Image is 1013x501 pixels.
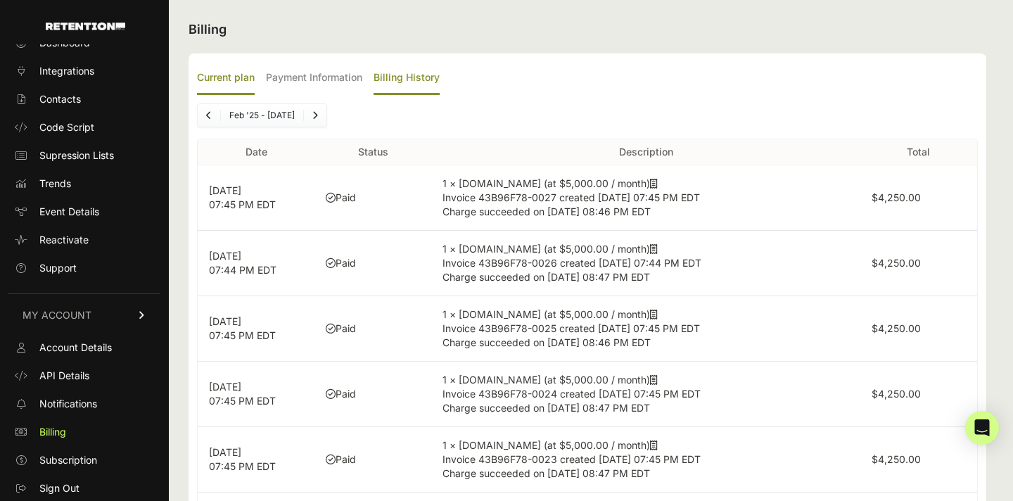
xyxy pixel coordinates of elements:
[209,380,303,408] p: [DATE] 07:45 PM EDT
[314,165,431,231] td: Paid
[442,322,700,334] span: Invoice 43B96F78-0025 created [DATE] 07:45 PM EDT
[374,62,440,95] label: Billing History
[8,477,160,500] a: Sign Out
[8,257,160,279] a: Support
[872,322,921,334] label: $4,250.00
[39,92,81,106] span: Contacts
[314,139,431,165] th: Status
[431,165,860,231] td: 1 × [DOMAIN_NAME] (at $5,000.00 / month)
[8,421,160,443] a: Billing
[431,231,860,296] td: 1 × [DOMAIN_NAME] (at $5,000.00 / month)
[209,249,303,277] p: [DATE] 07:44 PM EDT
[8,201,160,223] a: Event Details
[39,481,79,495] span: Sign Out
[8,60,160,82] a: Integrations
[189,20,986,39] h2: Billing
[39,233,89,247] span: Reactivate
[39,453,97,467] span: Subscription
[442,271,650,283] span: Charge succeeded on [DATE] 08:47 PM EDT
[198,104,220,127] a: Previous
[39,148,114,163] span: Supression Lists
[872,453,921,465] label: $4,250.00
[8,172,160,195] a: Trends
[965,411,999,445] div: Open Intercom Messenger
[8,336,160,359] a: Account Details
[39,64,94,78] span: Integrations
[39,261,77,275] span: Support
[8,393,160,415] a: Notifications
[431,362,860,427] td: 1 × [DOMAIN_NAME] (at $5,000.00 / month)
[304,104,326,127] a: Next
[442,257,701,269] span: Invoice 43B96F78-0026 created [DATE] 07:44 PM EDT
[39,341,112,355] span: Account Details
[39,120,94,134] span: Code Script
[46,23,125,30] img: Retention.com
[314,231,431,296] td: Paid
[209,445,303,474] p: [DATE] 07:45 PM EDT
[872,191,921,203] label: $4,250.00
[442,388,701,400] span: Invoice 43B96F78-0024 created [DATE] 07:45 PM EDT
[209,315,303,343] p: [DATE] 07:45 PM EDT
[872,388,921,400] label: $4,250.00
[39,205,99,219] span: Event Details
[431,139,860,165] th: Description
[431,427,860,493] td: 1 × [DOMAIN_NAME] (at $5,000.00 / month)
[442,453,701,465] span: Invoice 43B96F78-0023 created [DATE] 07:45 PM EDT
[39,369,89,383] span: API Details
[23,308,91,322] span: MY ACCOUNT
[442,191,700,203] span: Invoice 43B96F78-0027 created [DATE] 07:45 PM EDT
[442,336,651,348] span: Charge succeeded on [DATE] 08:46 PM EDT
[8,364,160,387] a: API Details
[872,257,921,269] label: $4,250.00
[431,296,860,362] td: 1 × [DOMAIN_NAME] (at $5,000.00 / month)
[220,110,303,121] li: Feb '25 - [DATE]
[8,144,160,167] a: Supression Lists
[39,397,97,411] span: Notifications
[860,139,977,165] th: Total
[197,62,255,95] label: Current plan
[314,362,431,427] td: Paid
[442,467,650,479] span: Charge succeeded on [DATE] 08:47 PM EDT
[209,184,303,212] p: [DATE] 07:45 PM EDT
[442,205,651,217] span: Charge succeeded on [DATE] 08:46 PM EDT
[39,177,71,191] span: Trends
[198,139,314,165] th: Date
[8,88,160,110] a: Contacts
[266,62,362,95] label: Payment Information
[314,427,431,493] td: Paid
[8,449,160,471] a: Subscription
[8,229,160,251] a: Reactivate
[314,296,431,362] td: Paid
[39,425,66,439] span: Billing
[8,293,160,336] a: MY ACCOUNT
[8,116,160,139] a: Code Script
[442,402,650,414] span: Charge succeeded on [DATE] 08:47 PM EDT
